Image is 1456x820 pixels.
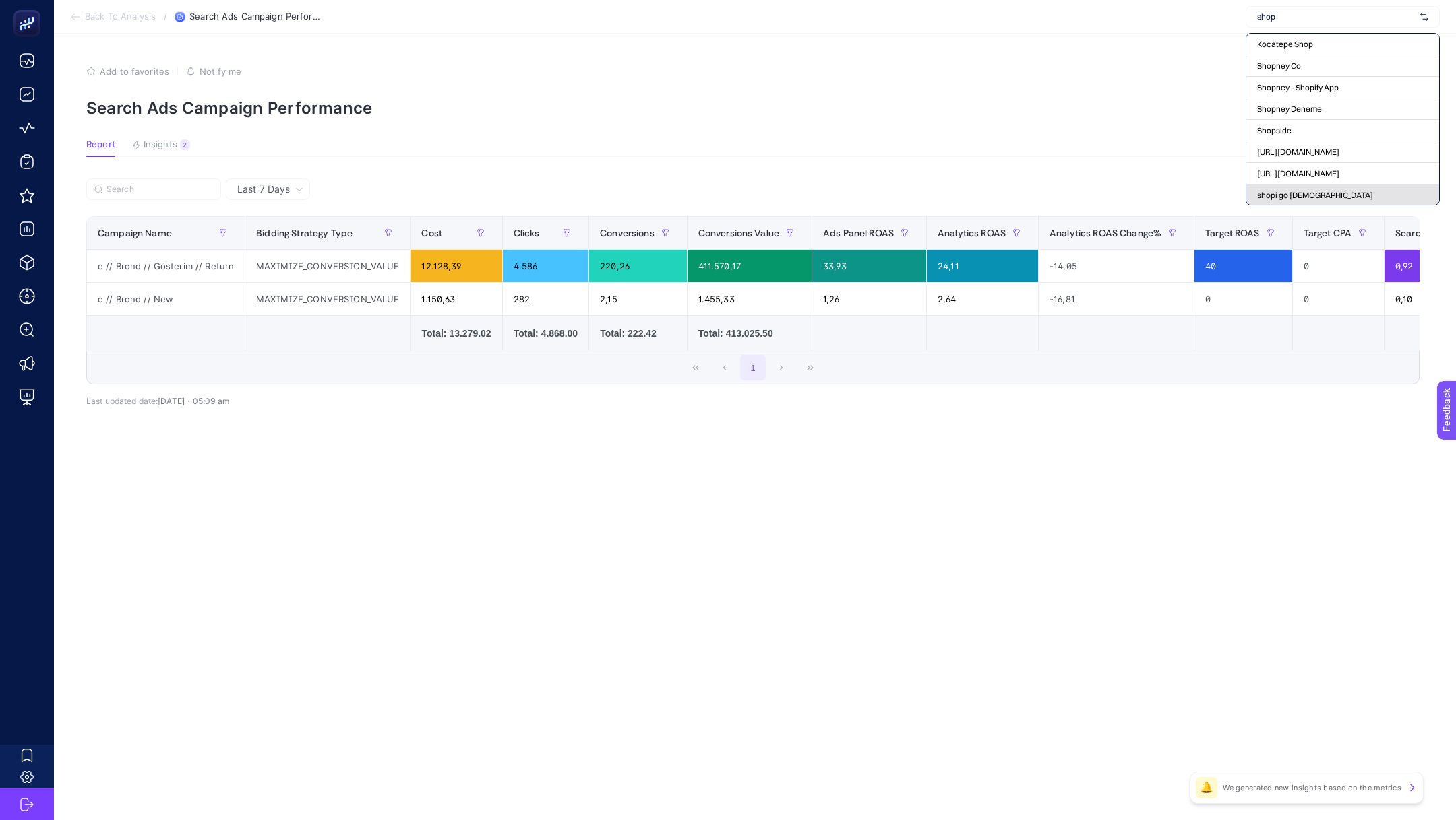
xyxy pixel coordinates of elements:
img: svg%3e [1420,10,1428,24]
span: / [164,11,167,22]
div: 220,26 [589,250,687,282]
div: 24,11 [927,250,1038,282]
span: Analytics ROAS [938,228,1006,238]
div: e // Brand // Gösterim // Return [87,250,245,282]
div: -16,81 [1039,283,1194,315]
span: Campaign Name [98,228,172,238]
div: -14,05 [1039,250,1194,282]
span: Target ROAS [1205,228,1260,238]
div: 0 [1293,283,1384,315]
span: Bidding Strategy Type [256,228,353,238]
div: 33,93 [812,250,926,282]
span: [DATE]・05:09 am [158,396,229,406]
div: Total: 413.025.50 [698,327,801,340]
button: Notify me [186,66,241,77]
div: 1.455,33 [688,283,812,315]
div: e // Brand // New [87,283,245,315]
p: Search Ads Campaign Performance [86,98,1424,118]
input: Search [107,184,213,195]
span: Shopney - Shopify App [1257,82,1339,93]
div: 2 [180,139,190,150]
span: Add to favorites [100,66,169,77]
span: Notify me [200,66,241,77]
span: Last 7 Days [237,182,290,196]
span: Insights [144,139,177,150]
span: Target CPA [1304,228,1352,238]
span: [URL][DOMAIN_NAME] [1257,168,1339,179]
span: Conversions [600,228,655,238]
span: Shopside [1257,125,1292,136]
span: Report [86,139,115,150]
span: shopi go [DEMOGRAPHIC_DATA] [1257,190,1373,201]
div: MAXIMIZE_CONVERSION_VALUE [245,283,410,315]
div: 282 [503,283,588,315]
div: 1.150,63 [411,283,502,315]
div: 0 [1293,250,1384,282]
span: Search Ads Campaign Performance [189,11,324,22]
div: 0 [1194,283,1292,315]
span: Kocatepe Shop [1257,39,1313,50]
span: Shopney Co [1257,61,1301,71]
span: Analytics ROAS Change% [1050,228,1161,238]
div: 4.586 [503,250,588,282]
div: Total: 222.42 [600,327,676,340]
div: 411.570,17 [688,250,812,282]
span: Clicks [514,228,540,238]
div: 1,26 [812,283,926,315]
input: https://www.mai.com.tr/ [1257,11,1415,22]
div: 2,15 [589,283,687,315]
span: Cost [421,228,442,238]
span: Back To Analysis [85,11,156,22]
span: Ads Panel ROAS [823,228,894,238]
span: Shopney Deneme [1257,104,1322,114]
div: Last 7 Days [86,200,1420,406]
span: Feedback [8,4,51,15]
span: [URL][DOMAIN_NAME] [1257,147,1339,158]
div: MAXIMIZE_CONVERSION_VALUE [245,250,410,282]
button: 1 [740,355,766,380]
span: Conversions Value [698,228,779,238]
div: Total: 4.868.00 [514,327,578,340]
div: 12.128,39 [411,250,502,282]
span: Last updated date: [86,396,158,406]
div: 40 [1194,250,1292,282]
div: Total: 13.279.02 [421,327,491,340]
div: 2,64 [927,283,1038,315]
button: Add to favorites [86,66,169,77]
